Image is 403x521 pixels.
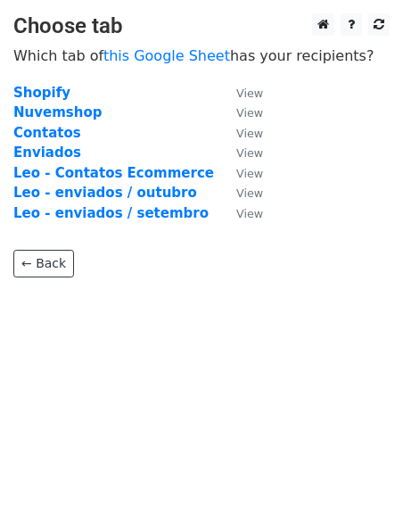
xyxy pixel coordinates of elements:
a: Leo - Contatos Ecommerce [13,165,214,181]
small: View [236,207,263,220]
a: Enviados [13,145,81,161]
a: View [218,205,263,221]
small: View [236,146,263,160]
a: Contatos [13,125,81,141]
a: View [218,125,263,141]
p: Which tab of has your recipients? [13,46,390,65]
a: ← Back [13,250,74,277]
a: Leo - enviados / setembro [13,205,209,221]
a: View [218,145,263,161]
small: View [236,186,263,200]
h3: Choose tab [13,13,390,39]
small: View [236,127,263,140]
small: View [236,167,263,180]
a: View [218,185,263,201]
a: View [218,165,263,181]
a: Leo - enviados / outubro [13,185,197,201]
a: View [218,104,263,120]
a: View [218,85,263,101]
a: Nuvemshop [13,104,102,120]
a: Shopify [13,85,70,101]
small: View [236,87,263,100]
small: View [236,106,263,120]
a: this Google Sheet [103,47,230,64]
